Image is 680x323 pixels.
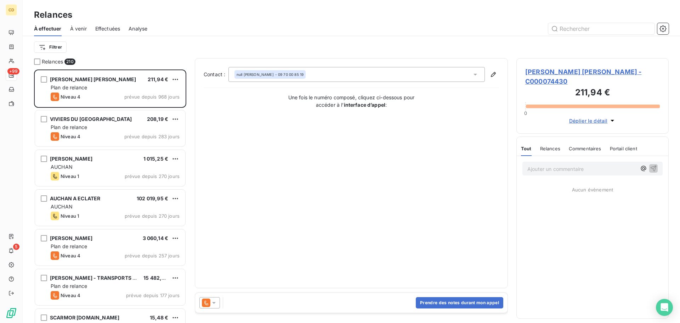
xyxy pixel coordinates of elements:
[137,195,168,201] span: 102 019,95 €
[125,213,180,219] span: prévue depuis 270 jours
[540,146,560,151] span: Relances
[656,299,673,316] div: Open Intercom Messenger
[416,297,503,308] button: Prendre des notes durant mon appel
[70,25,87,32] span: À venir
[34,69,186,323] div: grid
[51,204,73,210] span: AUCHAN
[61,213,79,219] span: Niveau 1
[50,156,92,162] span: [PERSON_NAME]
[143,156,169,162] span: 1 015,25 €
[610,146,637,151] span: Portail client
[280,94,422,108] p: Une fois le numéro composé, cliquez ci-dessous pour accéder à l’ :
[150,314,168,321] span: 15,48 €
[61,94,80,100] span: Niveau 4
[61,173,79,179] span: Niveau 1
[34,9,72,21] h3: Relances
[42,58,63,65] span: Relances
[61,134,80,139] span: Niveau 4
[51,283,87,289] span: Plan de relance
[126,293,180,298] span: prévue depuis 177 jours
[51,243,87,249] span: Plan de relance
[125,173,180,179] span: prévue depuis 270 jours
[50,235,92,241] span: [PERSON_NAME]
[61,253,80,258] span: Niveau 4
[6,4,17,16] div: CD
[129,25,147,32] span: Analyse
[64,59,75,65] span: 210
[521,146,532,151] span: Tout
[567,117,618,125] button: Déplier le détail
[13,244,19,250] span: 5
[61,293,80,298] span: Niveau 4
[50,275,153,281] span: [PERSON_NAME] - TRANSPORTS SELLIER
[237,72,274,77] span: null [PERSON_NAME]
[204,71,228,78] label: Contact :
[51,124,87,130] span: Plan de relance
[124,94,180,100] span: prévue depuis 968 jours
[548,23,654,34] input: Rechercher
[34,25,62,32] span: À effectuer
[143,235,169,241] span: 3 060,14 €
[147,116,168,122] span: 208,19 €
[124,134,180,139] span: prévue depuis 283 jours
[50,195,100,201] span: AUCHAN A ECLATER
[51,84,87,90] span: Plan de relance
[143,275,172,281] span: 15 482,07 €
[51,164,73,170] span: AUCHAN
[525,67,660,86] span: [PERSON_NAME] [PERSON_NAME] - C000074430
[525,86,660,100] h3: 211,94 €
[50,116,132,122] span: VIVIERS DU [GEOGRAPHIC_DATA]
[50,76,136,82] span: [PERSON_NAME] [PERSON_NAME]
[125,253,180,258] span: prévue depuis 257 jours
[6,307,17,319] img: Logo LeanPay
[50,314,119,321] span: SCARMOR [DOMAIN_NAME]
[7,68,19,74] span: +99
[344,102,386,108] strong: interface d’appel
[524,110,527,116] span: 0
[148,76,168,82] span: 211,94 €
[95,25,120,32] span: Effectuées
[237,72,304,77] div: - 09 70 00 85 19
[34,41,67,53] button: Filtrer
[569,117,608,124] span: Déplier le détail
[572,187,613,193] span: Aucun évènement
[569,146,601,151] span: Commentaires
